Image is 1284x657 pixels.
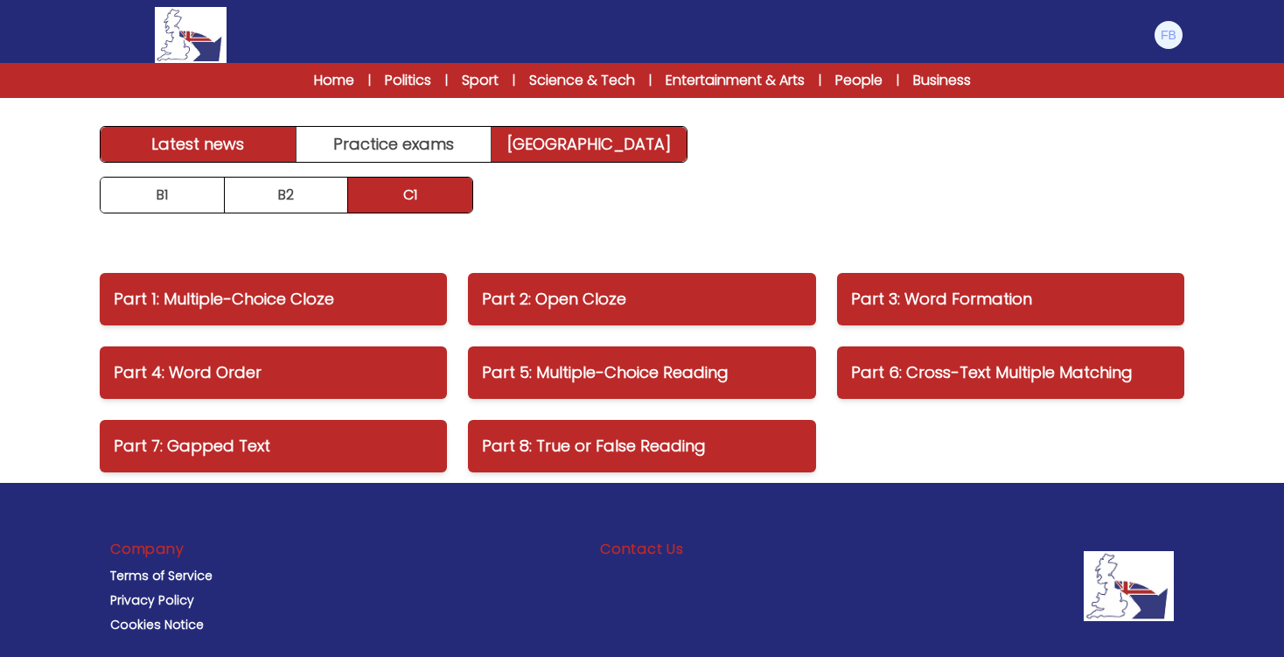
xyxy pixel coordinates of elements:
[529,70,635,91] a: Science & Tech
[600,539,684,560] h3: Contact Us
[314,70,354,91] a: Home
[100,7,282,63] a: Logo
[913,70,971,91] a: Business
[851,360,1170,385] p: Part 6: Cross-Text Multiple Matching
[851,287,1170,311] p: Part 3: Word Formation
[101,178,225,213] a: B1
[225,178,349,213] a: B2
[513,72,515,89] span: |
[1084,551,1174,621] img: Company Logo
[348,178,472,213] a: C1
[837,273,1184,325] a: Part 3: Word Formation
[468,420,815,472] a: Part 8: True or False Reading
[110,616,204,633] a: Cookies Notice
[155,7,227,63] img: Logo
[297,127,492,162] a: Practice exams
[1155,21,1183,49] img: Francesco Barcherini
[468,273,815,325] a: Part 2: Open Cloze
[114,360,433,385] p: Part 4: Word Order
[110,567,213,584] a: Terms of Service
[368,72,371,89] span: |
[110,539,185,560] h3: Company
[666,70,805,91] a: Entertainment & Arts
[101,127,297,162] a: Latest news
[100,273,447,325] a: Part 1: Multiple-Choice Cloze
[837,346,1184,399] a: Part 6: Cross-Text Multiple Matching
[100,420,447,472] a: Part 7: Gapped Text
[114,434,433,458] p: Part 7: Gapped Text
[492,127,687,162] a: [GEOGRAPHIC_DATA]
[897,72,899,89] span: |
[649,72,652,89] span: |
[835,70,883,91] a: People
[110,591,194,609] a: Privacy Policy
[482,360,801,385] p: Part 5: Multiple-Choice Reading
[482,434,801,458] p: Part 8: True or False Reading
[100,346,447,399] a: Part 4: Word Order
[462,70,499,91] a: Sport
[468,346,815,399] a: Part 5: Multiple-Choice Reading
[385,70,431,91] a: Politics
[819,72,821,89] span: |
[482,287,801,311] p: Part 2: Open Cloze
[114,287,433,311] p: Part 1: Multiple-Choice Cloze
[445,72,448,89] span: |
